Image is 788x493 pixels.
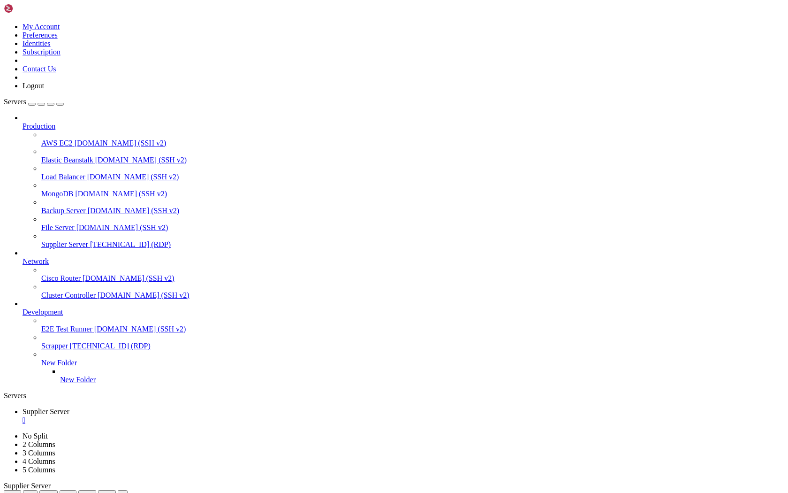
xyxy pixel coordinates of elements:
[41,139,784,147] a: AWS EC2 [DOMAIN_NAME] (SSH v2)
[41,190,73,198] span: MongoDB
[23,122,784,131] a: Production
[41,190,784,198] a: MongoDB [DOMAIN_NAME] (SSH v2)
[23,39,51,47] a: Identities
[23,440,55,448] a: 2 Columns
[41,342,784,350] a: Scrapper [TECHNICAL_ID] (RDP)
[23,408,69,416] span: Supplier Server
[23,432,48,440] a: No Split
[41,223,784,232] a: File Server [DOMAIN_NAME] (SSH v2)
[41,291,96,299] span: Cluster Controller
[41,359,784,367] a: New Folder
[41,325,92,333] span: E2E Test Runner
[41,164,784,181] li: Load Balancer [DOMAIN_NAME] (SSH v2)
[94,325,186,333] span: [DOMAIN_NAME] (SSH v2)
[41,232,784,249] li: Supplier Server [TECHNICAL_ID] (RDP)
[41,173,784,181] a: Load Balancer [DOMAIN_NAME] (SSH v2)
[4,4,58,13] img: Shellngn
[41,240,88,248] span: Supplier Server
[23,122,55,130] span: Production
[23,249,784,300] li: Network
[23,257,784,266] a: Network
[4,98,26,106] span: Servers
[76,223,168,231] span: [DOMAIN_NAME] (SSH v2)
[41,198,784,215] li: Backup Server [DOMAIN_NAME] (SSH v2)
[41,173,85,181] span: Load Balancer
[41,274,81,282] span: Cisco Router
[75,139,167,147] span: [DOMAIN_NAME] (SSH v2)
[87,173,179,181] span: [DOMAIN_NAME] (SSH v2)
[23,457,55,465] a: 4 Columns
[23,449,55,457] a: 3 Columns
[4,482,51,490] span: Supplier Server
[41,215,784,232] li: File Server [DOMAIN_NAME] (SSH v2)
[88,207,180,215] span: [DOMAIN_NAME] (SSH v2)
[60,376,96,384] span: New Folder
[70,342,151,350] span: [TECHNICAL_ID] (RDP)
[60,367,784,384] li: New Folder
[41,207,86,215] span: Backup Server
[75,190,167,198] span: [DOMAIN_NAME] (SSH v2)
[41,283,784,300] li: Cluster Controller [DOMAIN_NAME] (SSH v2)
[41,147,784,164] li: Elastic Beanstalk [DOMAIN_NAME] (SSH v2)
[41,139,73,147] span: AWS EC2
[41,223,75,231] span: File Server
[23,408,784,424] a: Supplier Server
[23,300,784,384] li: Development
[41,131,784,147] li: AWS EC2 [DOMAIN_NAME] (SSH v2)
[41,350,784,384] li: New Folder
[60,376,784,384] a: New Folder
[83,274,174,282] span: [DOMAIN_NAME] (SSH v2)
[41,156,93,164] span: Elastic Beanstalk
[98,291,189,299] span: [DOMAIN_NAME] (SSH v2)
[4,98,64,106] a: Servers
[41,316,784,333] li: E2E Test Runner [DOMAIN_NAME] (SSH v2)
[23,48,61,56] a: Subscription
[23,31,58,39] a: Preferences
[41,359,77,367] span: New Folder
[23,308,784,316] a: Development
[41,156,784,164] a: Elastic Beanstalk [DOMAIN_NAME] (SSH v2)
[41,274,784,283] a: Cisco Router [DOMAIN_NAME] (SSH v2)
[23,23,60,31] a: My Account
[41,207,784,215] a: Backup Server [DOMAIN_NAME] (SSH v2)
[23,466,55,474] a: 5 Columns
[41,266,784,283] li: Cisco Router [DOMAIN_NAME] (SSH v2)
[41,291,784,300] a: Cluster Controller [DOMAIN_NAME] (SSH v2)
[23,308,63,316] span: Development
[23,65,56,73] a: Contact Us
[41,240,784,249] a: Supplier Server [TECHNICAL_ID] (RDP)
[23,257,49,265] span: Network
[23,82,44,90] a: Logout
[41,181,784,198] li: MongoDB [DOMAIN_NAME] (SSH v2)
[41,333,784,350] li: Scrapper [TECHNICAL_ID] (RDP)
[4,392,784,400] div: Servers
[90,240,171,248] span: [TECHNICAL_ID] (RDP)
[23,416,784,424] a: 
[23,114,784,249] li: Production
[95,156,187,164] span: [DOMAIN_NAME] (SSH v2)
[41,342,68,350] span: Scrapper
[41,325,784,333] a: E2E Test Runner [DOMAIN_NAME] (SSH v2)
